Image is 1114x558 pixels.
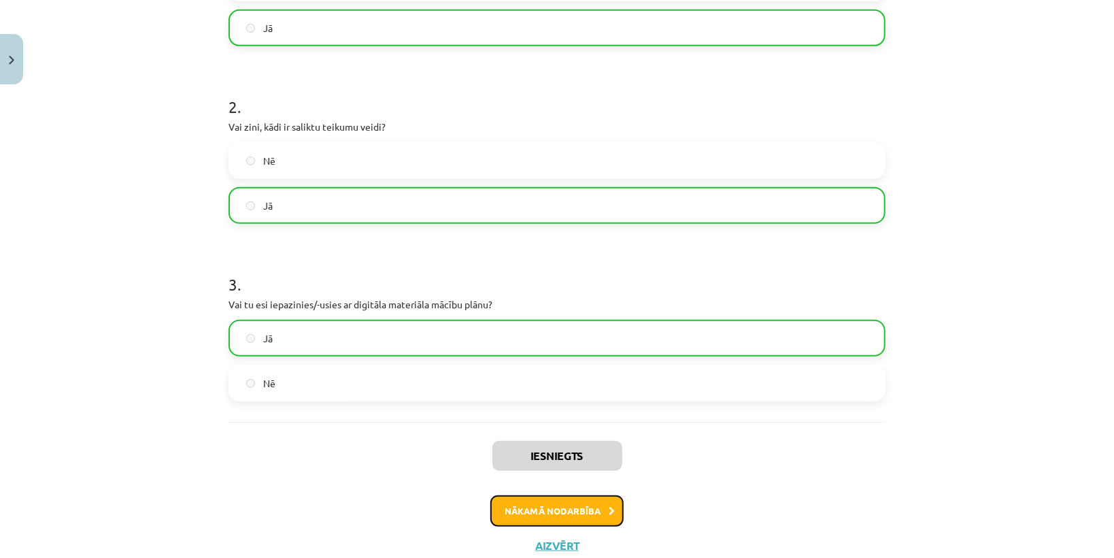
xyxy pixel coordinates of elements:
[263,154,275,168] span: Nē
[229,297,885,312] p: Vai tu esi iepazinies/-usies ar digitāla materiāla mācību plānu?
[229,251,885,293] h1: 3 .
[531,539,583,553] button: Aizvērt
[9,56,14,65] img: icon-close-lesson-0947bae3869378f0d4975bcd49f059093ad1ed9edebbc8119c70593378902aed.svg
[246,334,255,343] input: Jā
[246,201,255,210] input: Jā
[229,120,885,134] p: Vai zini, kādi ir saliktu teikumu veidi?
[246,379,255,388] input: Nē
[229,73,885,116] h1: 2 .
[263,21,273,35] span: Jā
[263,199,273,213] span: Jā
[263,331,273,346] span: Jā
[490,495,624,527] button: Nākamā nodarbība
[246,24,255,33] input: Jā
[246,157,255,165] input: Nē
[263,376,275,391] span: Nē
[492,441,622,471] button: Iesniegts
